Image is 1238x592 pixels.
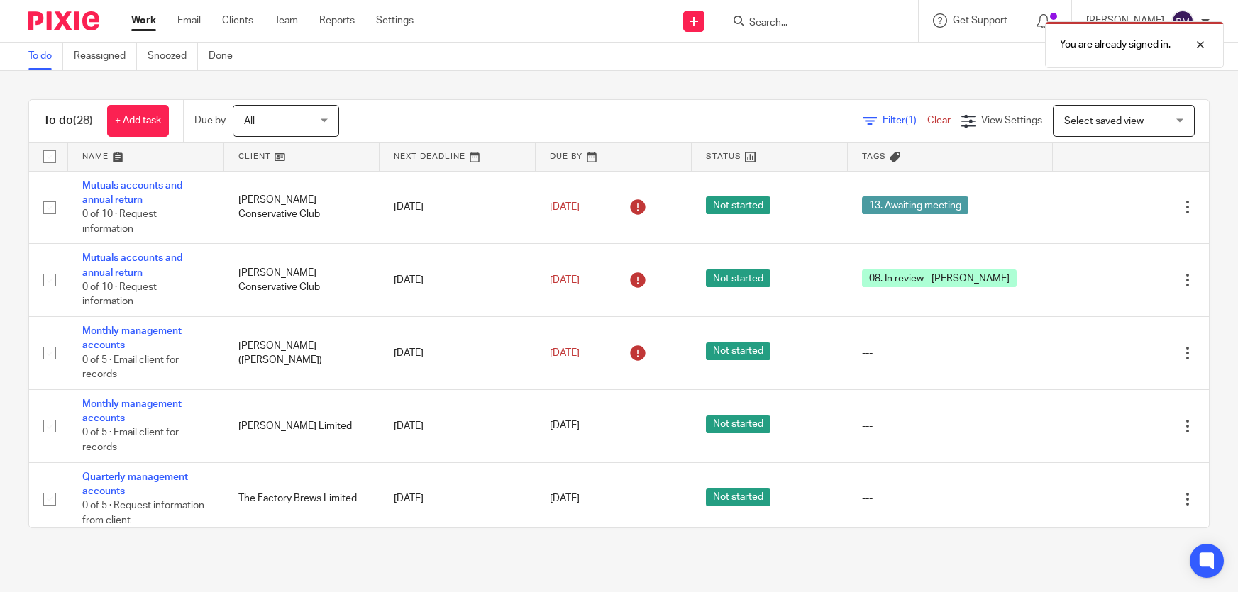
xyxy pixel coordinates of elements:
span: 08. In review - [PERSON_NAME] [862,269,1017,287]
span: All [244,116,255,126]
a: Clear [927,116,951,125]
span: Not started [706,269,770,287]
span: Not started [706,488,770,506]
div: --- [862,346,1039,360]
img: svg%3E [1171,10,1194,33]
a: Done [209,43,243,70]
a: Quarterly management accounts [82,472,188,496]
a: Monthly management accounts [82,326,182,350]
span: (1) [905,116,917,125]
span: 13. Awaiting meeting [862,196,968,214]
span: Tags [862,152,886,160]
a: Work [131,13,156,28]
span: Not started [706,415,770,433]
span: 0 of 5 · Email client for records [82,428,179,453]
td: [DATE] [380,389,536,462]
a: Reports [319,13,355,28]
div: --- [862,491,1039,506]
span: Filter [883,116,927,125]
td: [DATE] [380,462,536,535]
img: Pixie [28,11,99,30]
td: [PERSON_NAME] ([PERSON_NAME]) [224,317,380,390]
p: Due by [194,113,226,128]
span: Not started [706,342,770,360]
span: Select saved view [1064,116,1144,126]
span: [DATE] [550,421,580,431]
a: Mutuals accounts and annual return [82,181,182,205]
span: (28) [73,115,93,126]
td: The Factory Brews Limited [224,462,380,535]
span: [DATE] [550,202,580,212]
td: [DATE] [380,317,536,390]
a: Clients [222,13,253,28]
td: [PERSON_NAME] Conservative Club [224,244,380,317]
td: [DATE] [380,244,536,317]
a: Mutuals accounts and annual return [82,253,182,277]
h1: To do [43,113,93,128]
a: To do [28,43,63,70]
p: You are already signed in. [1060,38,1171,52]
a: Snoozed [148,43,198,70]
span: Not started [706,196,770,214]
a: Monthly management accounts [82,399,182,423]
span: 0 of 5 · Request information from client [82,501,204,526]
a: Email [177,13,201,28]
div: --- [862,419,1039,433]
span: 0 of 10 · Request information [82,209,157,234]
span: [DATE] [550,275,580,285]
a: Team [275,13,298,28]
span: View Settings [981,116,1042,125]
a: + Add task [107,105,169,137]
span: [DATE] [550,348,580,358]
td: [PERSON_NAME] Conservative Club [224,171,380,244]
span: 0 of 10 · Request information [82,282,157,307]
a: Settings [376,13,414,28]
span: [DATE] [550,493,580,503]
td: [PERSON_NAME] Limited [224,389,380,462]
td: [DATE] [380,171,536,244]
a: Reassigned [74,43,137,70]
span: 0 of 5 · Email client for records [82,355,179,380]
